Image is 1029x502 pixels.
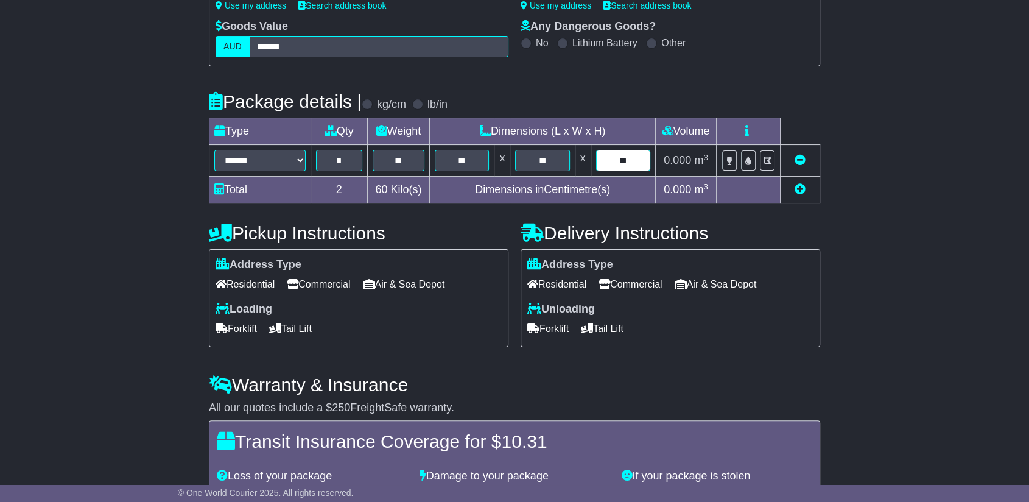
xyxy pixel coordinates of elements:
span: Forklift [527,319,569,338]
td: Weight [367,118,430,145]
td: Dimensions in Centimetre(s) [430,177,656,203]
td: Type [209,118,311,145]
span: Commercial [599,275,662,294]
label: AUD [216,36,250,57]
td: Dimensions (L x W x H) [430,118,656,145]
label: Address Type [527,258,613,272]
label: Goods Value [216,20,288,34]
sup: 3 [703,153,708,162]
div: All our quotes include a $ FreightSafe warranty. [209,401,820,415]
span: Forklift [216,319,257,338]
label: Lithium Battery [572,37,637,49]
span: 60 [375,183,387,196]
h4: Delivery Instructions [521,223,820,243]
td: Volume [655,118,716,145]
span: Residential [216,275,275,294]
label: kg/cm [377,98,406,111]
span: 250 [332,401,350,414]
h4: Pickup Instructions [209,223,508,243]
label: lb/in [427,98,448,111]
h4: Warranty & Insurance [209,375,820,395]
label: Unloading [527,303,595,316]
label: Loading [216,303,272,316]
label: Other [661,37,686,49]
span: Tail Lift [581,319,623,338]
span: 10.31 [501,431,547,451]
label: No [536,37,548,49]
h4: Package details | [209,91,362,111]
a: Search address book [603,1,691,10]
td: Kilo(s) [367,177,430,203]
span: Air & Sea Depot [675,275,757,294]
td: x [494,145,510,177]
span: 0.000 [664,183,691,196]
span: Air & Sea Depot [363,275,445,294]
span: m [694,183,708,196]
td: 2 [311,177,368,203]
a: Use my address [521,1,591,10]
span: Tail Lift [269,319,312,338]
span: © One World Courier 2025. All rights reserved. [178,488,354,498]
td: x [575,145,591,177]
a: Use my address [216,1,286,10]
span: 0.000 [664,154,691,166]
td: Total [209,177,311,203]
div: Loss of your package [211,470,413,483]
h4: Transit Insurance Coverage for $ [217,431,812,451]
div: Damage to your package [413,470,616,483]
label: Address Type [216,258,301,272]
sup: 3 [703,182,708,191]
label: Any Dangerous Goods? [521,20,656,34]
span: m [694,154,708,166]
span: Commercial [287,275,350,294]
span: Residential [527,275,586,294]
a: Add new item [795,183,806,196]
a: Remove this item [795,154,806,166]
a: Search address book [298,1,386,10]
td: Qty [311,118,368,145]
div: If your package is stolen [616,470,818,483]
